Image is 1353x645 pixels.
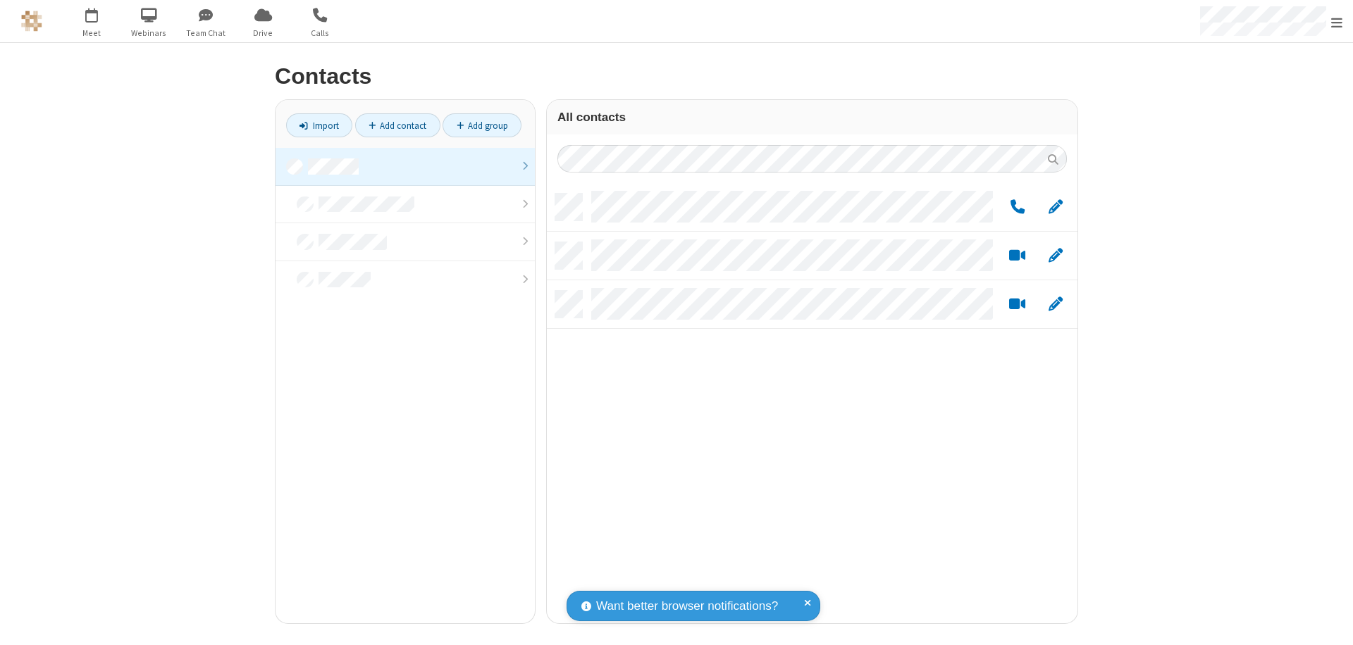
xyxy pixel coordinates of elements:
[443,113,521,137] a: Add group
[1003,199,1031,216] button: Call by phone
[21,11,42,32] img: QA Selenium DO NOT DELETE OR CHANGE
[596,597,778,615] span: Want better browser notifications?
[547,183,1077,623] div: grid
[180,27,233,39] span: Team Chat
[237,27,290,39] span: Drive
[1003,247,1031,265] button: Start a video meeting
[1042,296,1069,313] button: Edit
[1042,247,1069,265] button: Edit
[123,27,175,39] span: Webinars
[1003,296,1031,313] button: Start a video meeting
[557,111,1067,124] h3: All contacts
[355,113,440,137] a: Add contact
[294,27,347,39] span: Calls
[1318,608,1342,635] iframe: Chat
[286,113,352,137] a: Import
[1042,199,1069,216] button: Edit
[275,64,1078,89] h2: Contacts
[66,27,118,39] span: Meet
